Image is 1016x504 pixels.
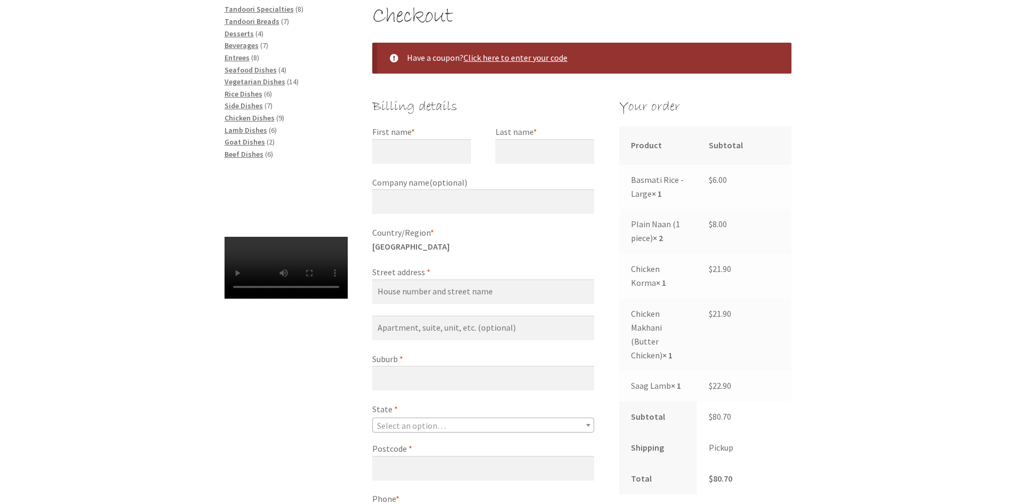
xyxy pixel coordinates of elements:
[225,4,294,14] a: Tandoori Specialties
[225,53,250,62] a: Entrees
[298,4,301,14] span: 8
[619,299,697,371] td: Chicken Makhani (Butter Chicken)
[271,125,275,135] span: 6
[372,125,471,139] label: First name
[372,403,594,417] label: State
[709,411,731,422] bdi: 80.70
[697,126,791,164] th: Subtotal
[662,350,673,361] strong: × 1
[619,433,697,463] th: Shipping
[253,53,257,62] span: 8
[225,65,277,75] a: Seafood Dishes
[372,442,594,456] label: Postcode
[225,17,279,26] a: Tandoori Breads
[372,43,791,74] div: Have a coupon?
[619,254,697,299] td: Chicken Korma
[225,29,254,38] a: Desserts
[225,89,262,99] a: Rice Dishes
[225,101,263,110] a: Side Dishes
[709,473,732,484] bdi: 80.70
[619,96,792,127] h3: Your order
[463,52,567,63] a: Enter your coupon code
[225,125,267,135] a: Lamb Dishes
[619,209,697,254] td: Plain Naan (1 piece)
[372,266,594,279] label: Street address
[619,402,697,433] th: Subtotal
[709,308,713,319] span: $
[619,463,697,494] th: Total
[619,126,697,164] th: Product
[709,263,713,274] span: $
[652,188,662,199] strong: × 1
[709,380,731,391] bdi: 22.90
[709,473,713,484] span: $
[225,149,263,159] a: Beef Dishes
[269,137,273,147] span: 2
[266,89,270,99] span: 6
[225,137,265,147] a: Goat Dishes
[671,380,681,391] strong: × 1
[619,371,697,402] td: Saag Lamb
[289,77,297,86] span: 14
[372,176,594,190] label: Company name
[656,277,666,288] strong: × 1
[653,233,663,243] strong: × 2
[225,113,275,123] a: Chicken Dishes
[372,418,594,433] span: State
[372,3,791,30] h1: Checkout
[372,353,594,366] label: Suburb
[709,442,733,453] label: Pickup
[372,226,594,240] label: Country/Region
[709,308,731,319] bdi: 21.90
[267,149,271,159] span: 6
[258,29,261,38] span: 4
[429,177,467,188] span: (optional)
[709,174,713,185] span: $
[619,165,697,210] td: Basmati Rice - Large
[267,101,270,110] span: 7
[709,219,713,229] span: $
[372,241,450,252] strong: [GEOGRAPHIC_DATA]
[709,174,727,185] bdi: 6.00
[377,420,446,431] span: Select an option…
[278,113,282,123] span: 9
[225,41,259,50] a: Beverages
[283,17,287,26] span: 7
[709,219,727,229] bdi: 8.00
[709,380,713,391] span: $
[495,125,594,139] label: Last name
[709,263,731,274] bdi: 21.90
[281,65,284,75] span: 4
[262,41,266,50] span: 7
[372,96,594,118] h3: Billing details
[372,316,594,340] input: Apartment, suite, unit, etc. (optional)
[372,279,594,304] input: House number and street name
[709,411,713,422] span: $
[225,77,285,86] a: Vegetarian Dishes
